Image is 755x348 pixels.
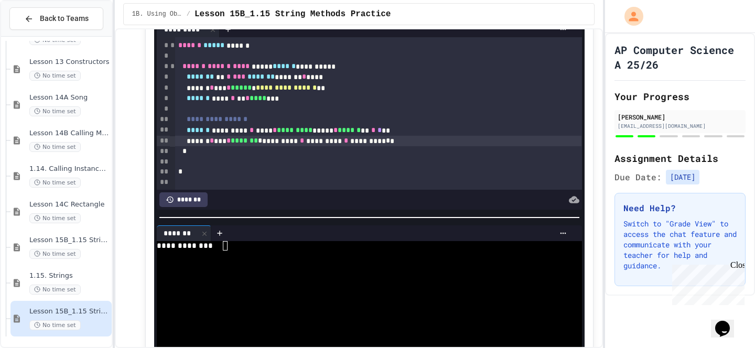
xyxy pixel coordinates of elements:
[4,4,72,67] div: Chat with us now!Close
[29,129,110,138] span: Lesson 14B Calling Methods with Parameters
[29,285,81,295] span: No time set
[614,171,662,183] span: Due Date:
[9,7,103,30] button: Back to Teams
[623,219,737,271] p: Switch to "Grade View" to access the chat feature and communicate with your teacher for help and ...
[29,71,81,81] span: No time set
[618,112,742,122] div: [PERSON_NAME]
[195,8,391,20] span: Lesson 15B_1.15 String Methods Practice
[614,151,746,166] h2: Assignment Details
[29,271,110,280] span: 1.15. Strings
[29,142,81,152] span: No time set
[613,4,646,28] div: My Account
[29,213,81,223] span: No time set
[614,89,746,104] h2: Your Progress
[618,122,742,130] div: [EMAIL_ADDRESS][DOMAIN_NAME]
[29,307,110,316] span: Lesson 15B_1.15 String Methods Practice
[29,249,81,259] span: No time set
[29,178,81,188] span: No time set
[187,10,190,18] span: /
[623,202,737,214] h3: Need Help?
[29,58,110,67] span: Lesson 13 Constructors
[29,236,110,245] span: Lesson 15B_1.15 String Methods Demonstration
[668,260,745,305] iframe: chat widget
[29,320,81,330] span: No time set
[29,93,110,102] span: Lesson 14A Song
[614,42,746,72] h1: AP Computer Science A 25/26
[29,200,110,209] span: Lesson 14C Rectangle
[132,10,182,18] span: 1B. Using Objects and Methods
[711,306,745,338] iframe: chat widget
[40,13,89,24] span: Back to Teams
[29,106,81,116] span: No time set
[29,165,110,173] span: 1.14. Calling Instance Methods
[666,170,699,184] span: [DATE]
